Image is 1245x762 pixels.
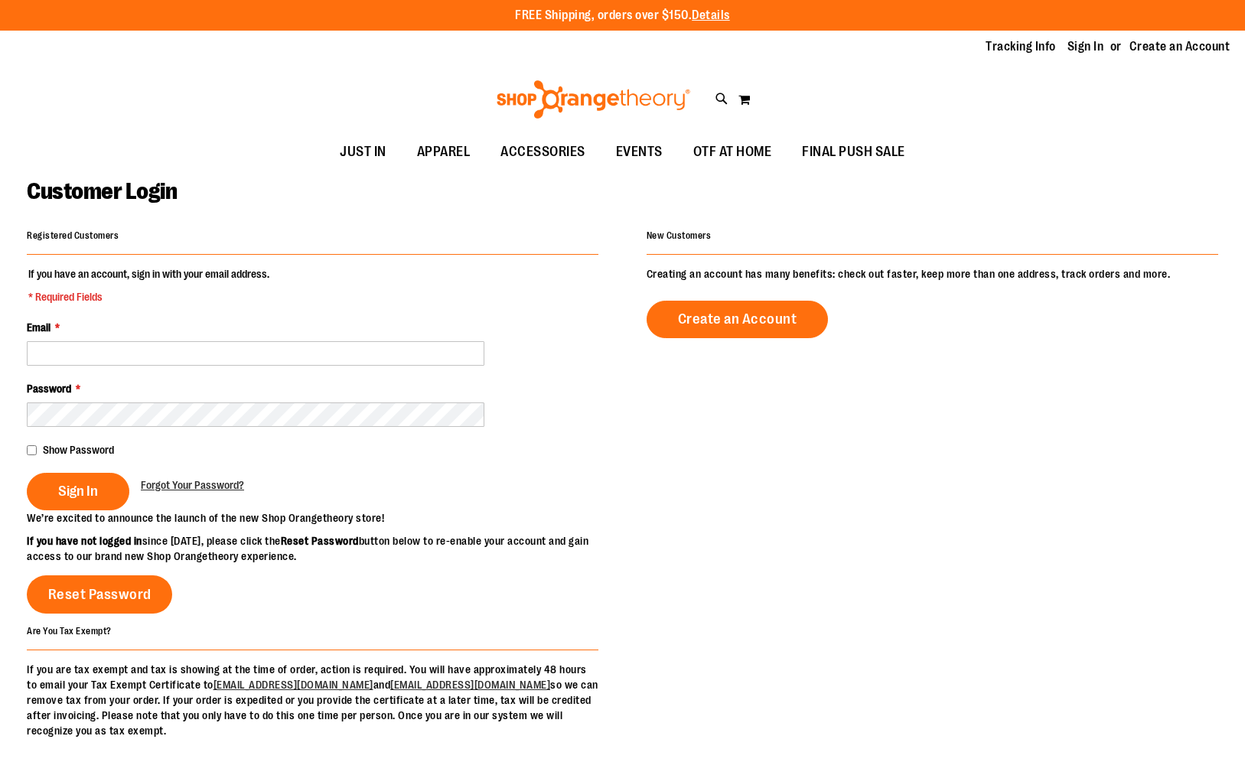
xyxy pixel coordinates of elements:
a: FINAL PUSH SALE [787,135,921,170]
strong: If you have not logged in [27,535,142,547]
span: Customer Login [27,178,177,204]
strong: Reset Password [281,535,359,547]
a: ACCESSORIES [485,135,601,170]
a: Tracking Info [986,38,1056,55]
strong: Are You Tax Exempt? [27,625,112,636]
strong: Registered Customers [27,230,119,241]
legend: If you have an account, sign in with your email address. [27,266,271,304]
strong: New Customers [647,230,712,241]
a: Create an Account [1129,38,1230,55]
p: We’re excited to announce the launch of the new Shop Orangetheory store! [27,510,623,526]
p: If you are tax exempt and tax is showing at the time of order, action is required. You will have ... [27,662,598,738]
a: Details [692,8,730,22]
a: Reset Password [27,575,172,614]
span: OTF AT HOME [693,135,772,169]
span: APPAREL [417,135,471,169]
p: since [DATE], please click the button below to re-enable your account and gain access to our bran... [27,533,623,564]
span: * Required Fields [28,289,269,304]
img: Shop Orangetheory [494,80,693,119]
span: Show Password [43,444,114,456]
a: EVENTS [601,135,678,170]
span: Sign In [58,483,98,500]
span: ACCESSORIES [500,135,585,169]
button: Sign In [27,473,129,510]
p: Creating an account has many benefits: check out faster, keep more than one address, track orders... [647,266,1218,282]
span: Password [27,383,71,395]
p: FREE Shipping, orders over $150. [515,7,730,24]
a: Forgot Your Password? [141,477,244,493]
span: JUST IN [340,135,386,169]
span: Email [27,321,51,334]
a: JUST IN [324,135,402,170]
span: EVENTS [616,135,663,169]
a: [EMAIL_ADDRESS][DOMAIN_NAME] [390,679,550,691]
a: [EMAIL_ADDRESS][DOMAIN_NAME] [213,679,373,691]
a: Sign In [1067,38,1104,55]
span: Reset Password [48,586,152,603]
a: Create an Account [647,301,829,338]
span: Forgot Your Password? [141,479,244,491]
span: Create an Account [678,311,797,327]
a: APPAREL [402,135,486,170]
span: FINAL PUSH SALE [802,135,905,169]
a: OTF AT HOME [678,135,787,170]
